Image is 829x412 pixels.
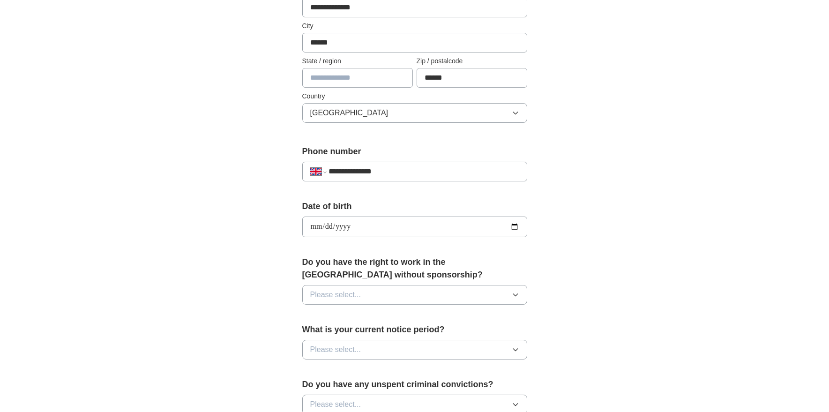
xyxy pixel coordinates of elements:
label: Do you have the right to work in the [GEOGRAPHIC_DATA] without sponsorship? [302,256,527,281]
button: [GEOGRAPHIC_DATA] [302,103,527,123]
label: Date of birth [302,200,527,213]
label: Country [302,91,527,101]
button: Please select... [302,340,527,360]
label: Phone number [302,145,527,158]
label: City [302,21,527,31]
label: Do you have any unspent criminal convictions? [302,378,527,391]
span: Please select... [310,344,361,355]
label: What is your current notice period? [302,323,527,336]
label: State / region [302,56,413,66]
button: Please select... [302,285,527,305]
span: [GEOGRAPHIC_DATA] [310,107,388,119]
span: Please select... [310,289,361,300]
span: Please select... [310,399,361,410]
label: Zip / postalcode [417,56,527,66]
